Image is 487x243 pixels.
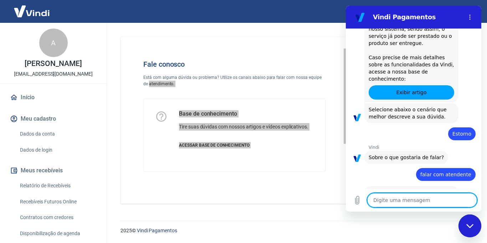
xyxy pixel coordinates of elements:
a: ACESSAR BASE DE CONHECIMENTO [179,142,308,148]
div: A [39,29,68,57]
a: Recebíveis Futuros Online [17,194,98,209]
img: Fale conosco [344,49,452,144]
p: 2025 © [121,227,470,234]
a: Dados de login [17,143,98,157]
p: [PERSON_NAME] [25,60,82,67]
a: Disponibilização de agenda [17,226,98,241]
h6: Tire suas dúvidas com nossos artigos e vídeos explicativos. [179,123,308,131]
span: ACESSAR BASE DE CONHECIMENTO [179,143,250,148]
a: Contratos com credores [17,210,98,225]
a: Vindi Pagamentos [137,228,177,233]
iframe: Botão para abrir a janela de mensagens, conversa em andamento [458,214,481,237]
button: Sair [453,5,478,18]
img: Vindi [9,0,55,22]
h5: Base de conhecimento [179,110,308,117]
p: [EMAIL_ADDRESS][DOMAIN_NAME] [14,70,93,78]
iframe: Janela de mensagens [346,6,481,212]
button: Meus recebíveis [9,163,98,178]
a: Início [9,90,98,105]
h4: Fale conosco [143,60,325,69]
button: Meu cadastro [9,111,98,127]
a: Dados da conta [17,127,98,141]
a: Relatório de Recebíveis [17,178,98,193]
p: Está com alguma dúvida ou problema? Utilize os canais abaixo para falar com nossa equipe de atend... [143,74,325,87]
